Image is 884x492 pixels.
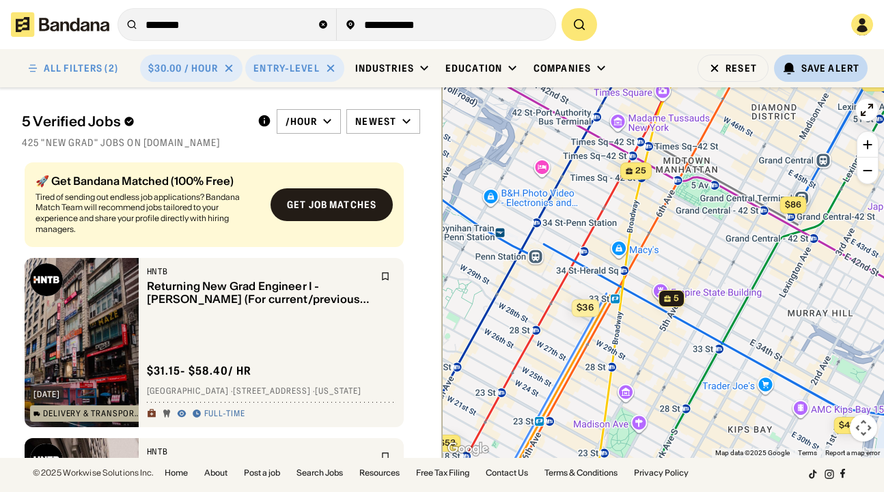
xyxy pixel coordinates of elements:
[445,440,491,458] a: Open this area in Google Maps (opens a new window)
[147,446,373,457] div: HNTB
[439,437,455,448] span: $53
[838,420,855,430] span: $48
[445,440,491,458] img: Google
[253,62,319,74] div: Entry-Level
[204,409,246,420] div: Full-time
[359,469,400,477] a: Resources
[22,157,420,458] div: grid
[674,293,679,304] span: 5
[850,414,877,442] button: Map camera controls
[147,364,252,378] div: $ 31.15 - $58.40 / hr
[445,62,502,74] div: Education
[147,386,396,397] div: [GEOGRAPHIC_DATA] · [STREET_ADDRESS] · [US_STATE]
[798,449,817,457] a: Terms (opens in new tab)
[33,390,60,399] div: [DATE]
[825,449,880,457] a: Report a map error
[22,113,247,130] div: 5 Verified Jobs
[244,469,280,477] a: Post a job
[634,469,689,477] a: Privacy Policy
[43,409,141,418] div: Delivery & Transportation
[30,444,63,476] img: HNTB logo
[486,469,528,477] a: Contact Us
[355,62,414,74] div: Industries
[726,63,757,73] div: Reset
[148,62,219,74] div: $30.00 / hour
[44,63,118,73] div: ALL FILTERS (2)
[33,469,154,477] div: © 2025 Workwise Solutions Inc.
[784,199,801,209] span: $86
[544,469,618,477] a: Terms & Conditions
[355,115,396,128] div: Newest
[30,263,63,296] img: HNTB logo
[801,62,859,74] div: Save Alert
[147,280,373,306] div: Returning New Grad Engineer I - [PERSON_NAME] (For current/previous HNTB interns only) – Summer 2026
[204,469,227,477] a: About
[147,266,373,277] div: HNTB
[416,469,469,477] a: Free Tax Filing
[287,200,376,209] div: Get job matches
[296,469,343,477] a: Search Jobs
[36,192,260,234] div: Tired of sending out endless job applications? Bandana Match Team will recommend jobs tailored to...
[534,62,591,74] div: Companies
[635,165,646,177] span: 25
[22,136,420,149] div: 425 "new grad" jobs on [DOMAIN_NAME]
[165,469,188,477] a: Home
[36,175,260,186] div: 🚀 Get Bandana Matched (100% Free)
[715,449,790,457] span: Map data ©2025 Google
[286,115,318,128] div: /hour
[576,302,593,313] span: $36
[11,12,109,37] img: Bandana logotype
